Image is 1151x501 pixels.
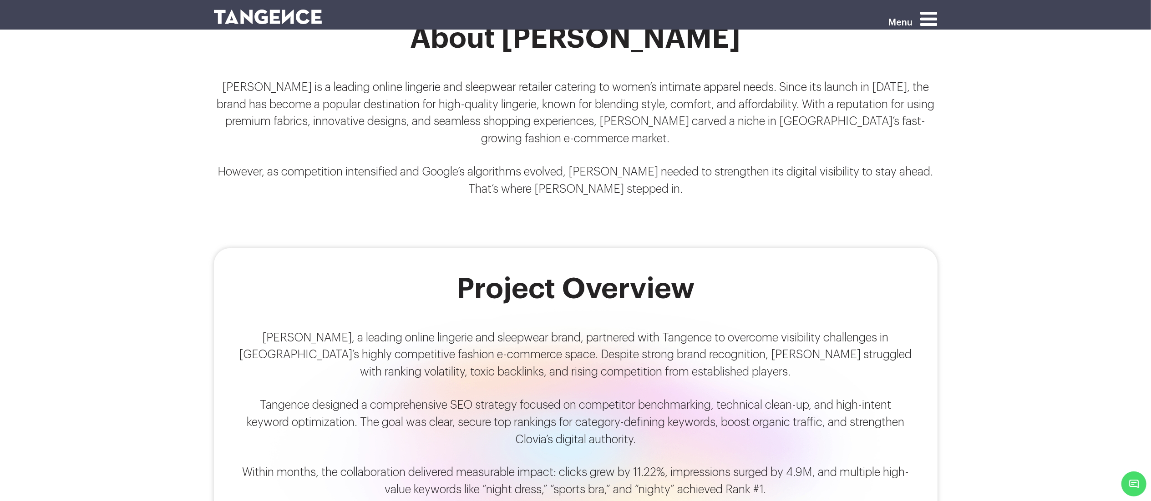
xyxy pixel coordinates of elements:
[239,397,913,448] p: Tangence designed a comprehensive SEO strategy focused on competitor benchmarking, technical clea...
[214,10,322,24] img: logo SVG
[1121,471,1146,496] span: Chat Widget
[214,164,938,198] p: However, as competition intensified and Google’s algorithms evolved, [PERSON_NAME] needed to stre...
[214,23,938,54] h2: About [PERSON_NAME]
[214,79,938,148] p: [PERSON_NAME] is a leading online lingerie and sleepwear retailer catering to women’s intimate ap...
[239,330,913,381] p: [PERSON_NAME], a leading online lingerie and sleepwear brand, partnered with Tangence to overcome...
[239,273,913,305] h2: Project Overview
[239,464,913,499] p: Within months, the collaboration delivered measurable impact: clicks grew by 11.22%, impressions ...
